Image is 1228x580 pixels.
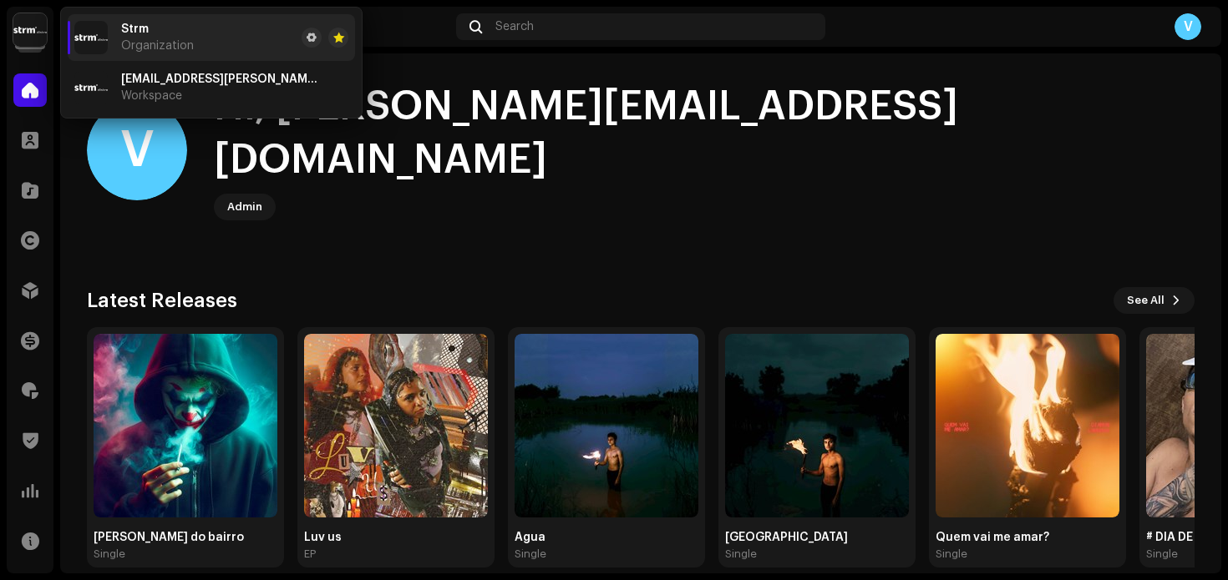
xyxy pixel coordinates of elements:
div: Hi, [PERSON_NAME][EMAIL_ADDRESS][DOMAIN_NAME] [214,80,1195,187]
div: Água [515,531,698,544]
img: 0816cce8-ecd8-44f3-9b4b-755f1cbdb365 [725,334,909,517]
span: Workspace [121,89,182,103]
div: Single [515,547,546,561]
span: Organization [121,39,194,53]
img: 408b884b-546b-4518-8448-1008f9c76b02 [74,21,108,54]
div: Single [936,547,967,561]
img: 7de23da4-1a25-4d65-90e1-a61e89b60890 [304,334,488,517]
div: V [87,100,187,200]
img: 4265e534-af52-497d-983d-eb72270ec0c3 [515,334,698,517]
div: Luv us [304,531,488,544]
div: Quem vai me amar? [936,531,1119,544]
div: [PERSON_NAME] do bairro [94,531,277,544]
img: 872f7a59-d5cc-40f0-a43e-329aa5231397 [94,334,277,517]
div: Single [1146,547,1178,561]
div: Admin [227,197,262,217]
div: EP [304,547,316,561]
img: b344e886-d37f-416d-9f1f-11cbcc151081 [936,334,1119,517]
div: V [1175,13,1201,40]
span: vitor.gregorio@strm.com.br [121,73,322,86]
span: See All [1127,284,1165,317]
span: Strm [121,23,149,36]
span: Search [495,20,534,33]
div: Single [94,547,125,561]
img: 408b884b-546b-4518-8448-1008f9c76b02 [13,13,47,47]
h3: Latest Releases [87,287,237,314]
img: 408b884b-546b-4518-8448-1008f9c76b02 [74,71,108,104]
div: [GEOGRAPHIC_DATA] [725,531,909,544]
div: Single [725,547,757,561]
button: See All [1114,287,1195,314]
